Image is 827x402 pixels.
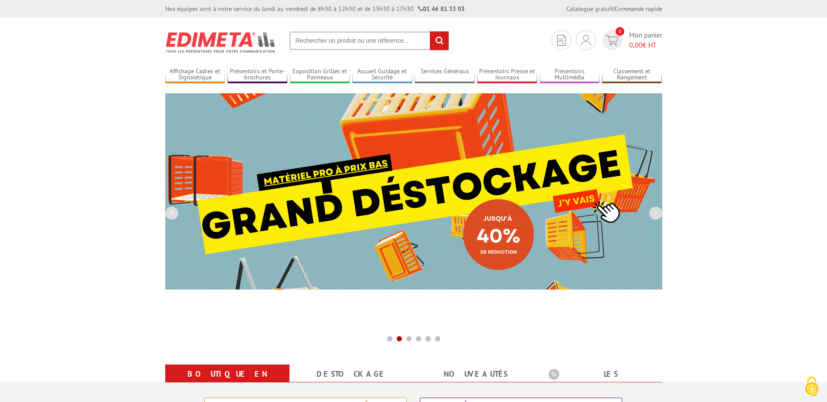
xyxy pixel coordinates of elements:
span: 0,00 [629,41,643,49]
a: devis rapide 0 Mon panier 0,00€ HT [600,30,662,50]
a: Affichage Cadres et Signalétique [165,68,225,82]
button: Cookies (fenêtre modale) [796,372,827,402]
img: Cookies (fenêtre modale) [801,376,823,398]
img: devis rapide [606,35,619,45]
a: Destockage [300,366,403,382]
img: devis rapide [557,35,566,46]
div: Nos équipes sont à votre service du lundi au vendredi de 8h30 à 12h30 et de 13h30 à 17h30 [165,4,465,13]
a: nouveautés [424,366,528,382]
a: Commande rapide [615,5,662,13]
a: Présentoirs Multimédia [540,68,600,82]
a: Catalogue gratuit [566,5,613,13]
a: Services Généraux [415,68,475,82]
span: Mon panier [629,30,662,50]
a: Exposition Grilles et Panneaux [290,68,350,82]
div: | [566,4,662,13]
img: devis rapide [581,35,591,45]
a: Accueil Guidage et Sécurité [352,68,412,82]
input: rechercher [430,31,449,50]
a: Boutique en ligne [176,366,279,398]
strong: 01 46 81 33 03 [418,5,465,13]
a: Présentoirs et Porte-brochures [228,68,288,82]
span: € HT [629,40,662,50]
b: Les promotions [548,366,657,384]
input: Rechercher un produit ou une référence... [289,31,449,50]
span: 0 [616,27,624,36]
a: Présentoirs Presse et Journaux [477,68,537,82]
a: Les promotions [548,366,652,398]
img: Présentoir, panneau, stand - Edimeta - PLV, affichage, mobilier bureau, entreprise [165,26,276,58]
a: Classement et Rangement [602,68,662,82]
